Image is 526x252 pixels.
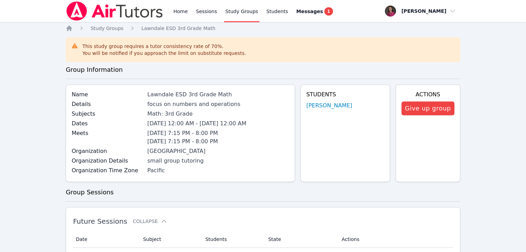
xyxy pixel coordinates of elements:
h4: Actions [402,90,454,99]
label: Dates [72,119,143,128]
div: Pacific [147,166,289,175]
h4: Students [306,90,384,99]
th: Actions [338,231,453,248]
div: Lawndale ESD 3rd Grade Math [147,90,289,99]
button: Give up group [402,101,454,115]
div: Math: 3rd Grade [147,110,289,118]
th: Date [73,231,139,248]
label: Organization Details [72,157,143,165]
h3: Group Sessions [66,187,460,197]
span: [DATE] 12:00 AM - [DATE] 12:00 AM [147,120,246,127]
div: [GEOGRAPHIC_DATA] [147,147,289,155]
img: Air Tutors [66,1,164,21]
label: Meets [72,129,143,137]
a: [PERSON_NAME] [306,101,352,110]
span: Lawndale ESD 3rd Grade Math [141,26,215,31]
label: Subjects [72,110,143,118]
th: State [264,231,338,248]
li: [DATE] 7:15 PM - 8:00 PM [147,137,289,146]
div: small group tutoring [147,157,289,165]
nav: Breadcrumb [66,25,460,32]
div: This study group requires a tutor consistency rate of 70 %. [82,43,246,57]
a: Study Groups [91,25,123,32]
a: Lawndale ESD 3rd Grade Math [141,25,215,32]
span: Future Sessions [73,217,127,225]
li: [DATE] 7:15 PM - 8:00 PM [147,129,289,137]
button: Collapse [133,218,167,225]
label: Details [72,100,143,108]
label: Organization Time Zone [72,166,143,175]
h3: Group Information [66,65,460,75]
th: Subject [139,231,201,248]
div: focus on numbers and operations [147,100,289,108]
th: Students [201,231,264,248]
label: Organization [72,147,143,155]
span: Study Groups [91,26,123,31]
label: Name [72,90,143,99]
span: Messages [296,8,323,15]
div: You will be notified if you approach the limit on substitute requests. [82,50,246,57]
span: 1 [324,7,333,16]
